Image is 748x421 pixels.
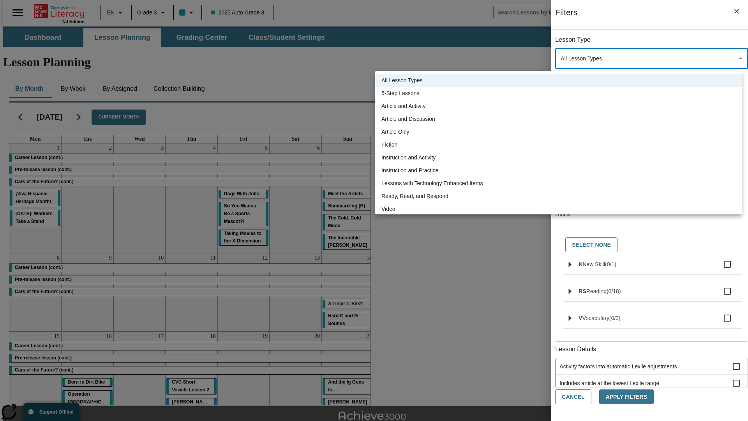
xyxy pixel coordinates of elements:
[375,190,742,203] li: Ready, Read, and Respond
[375,177,742,190] li: Lessons with Technology Enhanced Items
[375,138,742,151] li: Fiction
[375,203,742,216] li: Video
[375,113,742,126] li: Article and Discussion
[375,164,742,177] li: Instruction and Practice
[375,74,742,87] li: All Lesson Types
[375,71,742,219] ul: Select a lesson type
[375,151,742,164] li: Instruction and Activity
[375,100,742,113] li: Article and Activity
[375,87,742,100] li: 5-Step Lessons
[375,126,742,138] li: Article Only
